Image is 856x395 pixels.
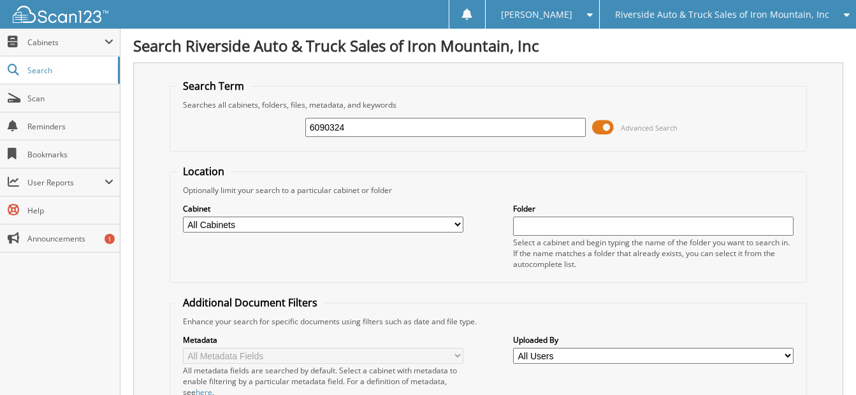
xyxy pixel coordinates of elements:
[27,65,112,76] span: Search
[177,316,801,327] div: Enhance your search for specific documents using filters such as date and file type.
[513,203,794,214] label: Folder
[177,99,801,110] div: Searches all cabinets, folders, files, metadata, and keywords
[27,177,105,188] span: User Reports
[513,334,794,345] label: Uploaded By
[621,123,678,133] span: Advanced Search
[183,203,463,214] label: Cabinet
[27,37,105,48] span: Cabinets
[105,234,115,244] div: 1
[133,35,843,56] h1: Search Riverside Auto & Truck Sales of Iron Mountain, Inc
[183,334,463,345] label: Metadata
[27,205,113,216] span: Help
[177,185,801,196] div: Optionally limit your search to a particular cabinet or folder
[615,11,829,18] span: Riverside Auto & Truck Sales of Iron Mountain, Inc
[501,11,572,18] span: [PERSON_NAME]
[27,93,113,104] span: Scan
[177,296,324,310] legend: Additional Document Filters
[13,6,108,23] img: scan123-logo-white.svg
[513,237,794,269] div: Select a cabinet and begin typing the name of the folder you want to search in. If the name match...
[27,233,113,244] span: Announcements
[177,79,250,93] legend: Search Term
[177,164,231,178] legend: Location
[27,121,113,132] span: Reminders
[27,149,113,160] span: Bookmarks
